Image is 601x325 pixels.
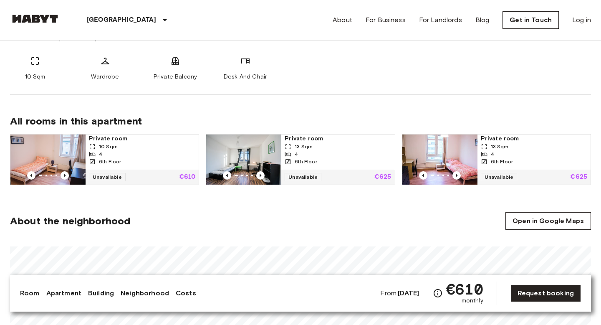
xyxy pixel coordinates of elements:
a: Neighborhood [121,288,169,298]
a: Log in [572,15,591,25]
span: Unavailable [89,173,126,181]
span: About the neighborhood [10,215,130,227]
img: Habyt [10,15,60,23]
span: 10 Sqm [99,143,118,150]
a: Request booking [510,284,581,302]
a: Blog [475,15,490,25]
button: Previous image [452,171,461,180]
a: Marketing picture of unit DE-01-073-01MPrevious imagePrevious imagePrivate room13 Sqm46th FloorUn... [402,134,591,185]
a: Building [88,288,114,298]
a: Marketing picture of unit DE-01-073-03MPrevious imagePrevious imagePrivate room10 Sqm46th FloorUn... [10,134,199,185]
span: 6th Floor [295,158,317,165]
span: €610 [446,282,483,297]
a: For Business [366,15,406,25]
a: Get in Touch [503,11,559,29]
span: 4 [491,150,494,158]
span: All rooms in this apartment [10,115,591,127]
a: About [333,15,352,25]
button: Previous image [27,171,35,180]
span: 13 Sqm [295,143,313,150]
span: 13 Sqm [491,143,509,150]
a: Costs [176,288,196,298]
span: Unavailable [481,173,518,181]
span: monthly [462,297,483,305]
a: Apartment [46,288,81,298]
p: [GEOGRAPHIC_DATA] [87,15,157,25]
a: Room [20,288,40,298]
span: 10 Sqm [25,73,45,81]
span: Desk And Chair [224,73,267,81]
span: 6th Floor [99,158,121,165]
span: Private room [285,135,391,143]
button: Previous image [419,171,427,180]
span: 4 [295,150,298,158]
button: Previous image [256,171,265,180]
b: [DATE] [398,289,419,297]
span: From: [380,289,419,298]
a: For Landlords [419,15,462,25]
span: 4 [99,150,102,158]
img: Marketing picture of unit DE-01-073-01M [402,135,477,185]
button: Previous image [61,171,69,180]
img: Marketing picture of unit DE-01-073-03M [10,135,86,185]
a: Open in Google Maps [505,212,591,230]
span: Wardrobe [91,73,119,81]
span: Private room [89,135,195,143]
span: Unavailable [285,173,321,181]
span: Private Balcony [154,73,197,81]
button: Previous image [223,171,231,180]
p: €625 [570,174,587,180]
svg: Check cost overview for full price breakdown. Please note that discounts apply to new joiners onl... [433,288,443,298]
span: 6th Floor [491,158,513,165]
a: Marketing picture of unit DE-01-073-02MPrevious imagePrevious imagePrivate room13 Sqm46th FloorUn... [206,134,395,185]
p: €610 [179,174,196,180]
p: €625 [374,174,391,180]
span: Private room [481,135,587,143]
img: Marketing picture of unit DE-01-073-02M [206,135,281,185]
